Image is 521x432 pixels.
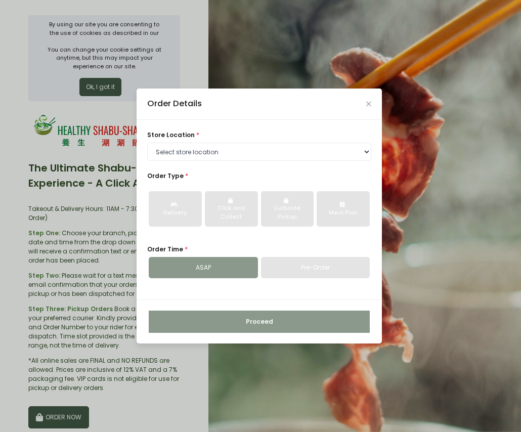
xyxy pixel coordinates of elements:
[147,98,202,110] div: Order Details
[205,191,258,227] button: Click and Collect
[317,191,370,227] button: Meal Plan
[149,311,370,333] button: Proceed
[147,245,183,253] span: Order Time
[261,191,314,227] button: Curbside Pickup
[323,209,363,217] div: Meal Plan
[149,191,202,227] button: Delivery
[155,209,195,217] div: Delivery
[147,171,184,180] span: Order Type
[211,204,251,221] div: Click and Collect
[147,131,195,139] span: store location
[366,102,371,107] button: Close
[268,204,308,221] div: Curbside Pickup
